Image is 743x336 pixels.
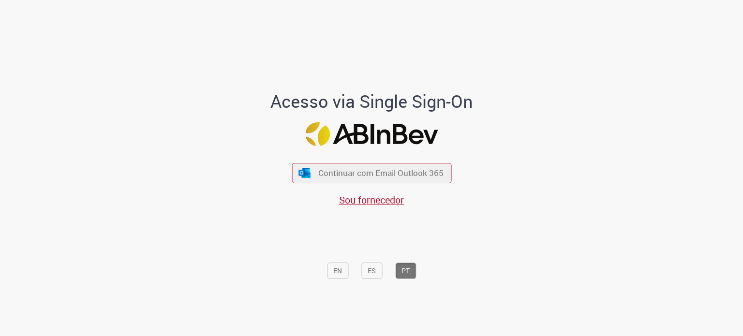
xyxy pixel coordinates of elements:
img: ícone Azure/Microsoft 360 [298,168,312,178]
button: PT [395,263,416,279]
a: Sou fornecedor [339,193,404,206]
span: Continuar com Email Outlook 365 [318,167,444,178]
button: ícone Azure/Microsoft 360 Continuar com Email Outlook 365 [292,163,451,183]
h1: Acesso via Single Sign-On [238,92,506,111]
img: Logo ABInBev [305,122,438,146]
button: ES [361,263,382,279]
button: EN [327,263,348,279]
